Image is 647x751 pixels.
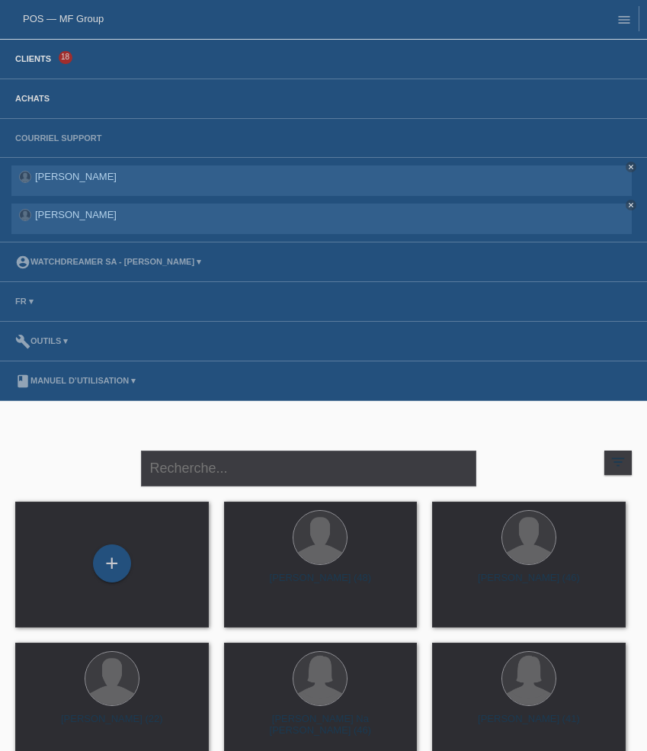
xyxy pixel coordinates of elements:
[23,13,104,24] a: POS — MF Group
[27,713,197,737] div: [PERSON_NAME] (22)
[8,257,209,266] a: account_circleWatchdreamer SA - [PERSON_NAME] ▾
[627,163,635,171] i: close
[35,209,117,220] a: [PERSON_NAME]
[626,200,636,210] a: close
[610,454,626,470] i: filter_list
[444,572,613,596] div: [PERSON_NAME] (46)
[236,713,405,737] div: [PERSON_NAME] Na [PERSON_NAME] (46)
[8,376,143,385] a: bookManuel d’utilisation ▾
[15,255,30,270] i: account_circle
[15,334,30,349] i: build
[444,713,613,737] div: [PERSON_NAME] (41)
[8,54,59,63] a: Clients
[8,133,109,143] a: Courriel Support
[15,374,30,389] i: book
[59,51,72,64] span: 18
[8,297,41,306] a: FR ▾
[35,171,117,182] a: [PERSON_NAME]
[94,550,130,576] div: Enregistrer le client
[627,201,635,209] i: close
[617,12,632,27] i: menu
[8,336,75,345] a: buildOutils ▾
[141,451,476,486] input: Recherche...
[8,94,57,103] a: Achats
[236,572,405,596] div: [PERSON_NAME] (48)
[609,14,639,24] a: menu
[626,162,636,172] a: close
